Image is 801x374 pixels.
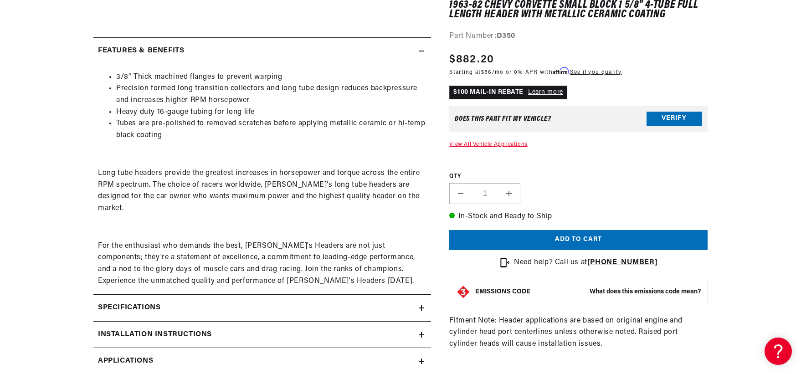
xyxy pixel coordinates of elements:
[514,257,657,269] p: Need help? Call us at
[455,115,551,122] div: Does This part fit My vehicle?
[98,355,153,367] span: Applications
[93,322,431,348] summary: Installation instructions
[449,51,494,68] span: $882.20
[456,284,471,299] img: Emissions code
[497,32,515,40] strong: D350
[449,31,708,42] div: Part Number:
[570,70,621,75] a: See if you qualify - Learn more about Affirm Financing (opens in modal)
[449,68,621,77] p: Starting at /mo or 0% APR with .
[449,0,708,19] h1: 1963-82 Chevy Corvette Small Block 1 5/8" 4-Tube Full Length Header with Metallic Ceramic Coating
[481,70,492,75] span: $56
[449,141,527,147] a: View All Vehicle Applications
[98,302,160,314] h2: Specifications
[553,67,569,74] span: Affirm
[98,168,426,214] p: Long tube headers provide the greatest increases in horsepower and torque across the entire RPM s...
[449,211,708,223] p: In-Stock and Ready to Ship
[93,295,431,321] summary: Specifications
[528,88,563,95] a: Learn more
[449,230,708,250] button: Add to cart
[116,72,426,83] li: 3/8" Thick machined flanges to prevent warping
[98,329,212,341] h2: Installation instructions
[475,288,530,295] strong: EMISSIONS CODE
[590,288,701,295] strong: What does this emissions code mean?
[587,259,657,266] a: [PHONE_NUMBER]
[98,241,426,287] p: For the enthusiast who demands the best, [PERSON_NAME]'s Headers are not just components; they're...
[116,107,426,118] li: Heavy duty 16-gauge tubing for long life
[449,173,708,180] label: QTY
[98,45,184,57] h2: Features & Benefits
[116,83,426,106] li: Precision formed long transition collectors and long tube design reduces backpressure and increas...
[449,85,567,99] p: $100 MAIL-IN REBATE
[93,38,431,64] summary: Features & Benefits
[475,287,701,296] button: EMISSIONS CODEWhat does this emissions code mean?
[116,118,426,141] li: Tubes are pre-polished to removed scratches before applying metallic ceramic or hi-temp black coa...
[647,111,702,126] button: Verify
